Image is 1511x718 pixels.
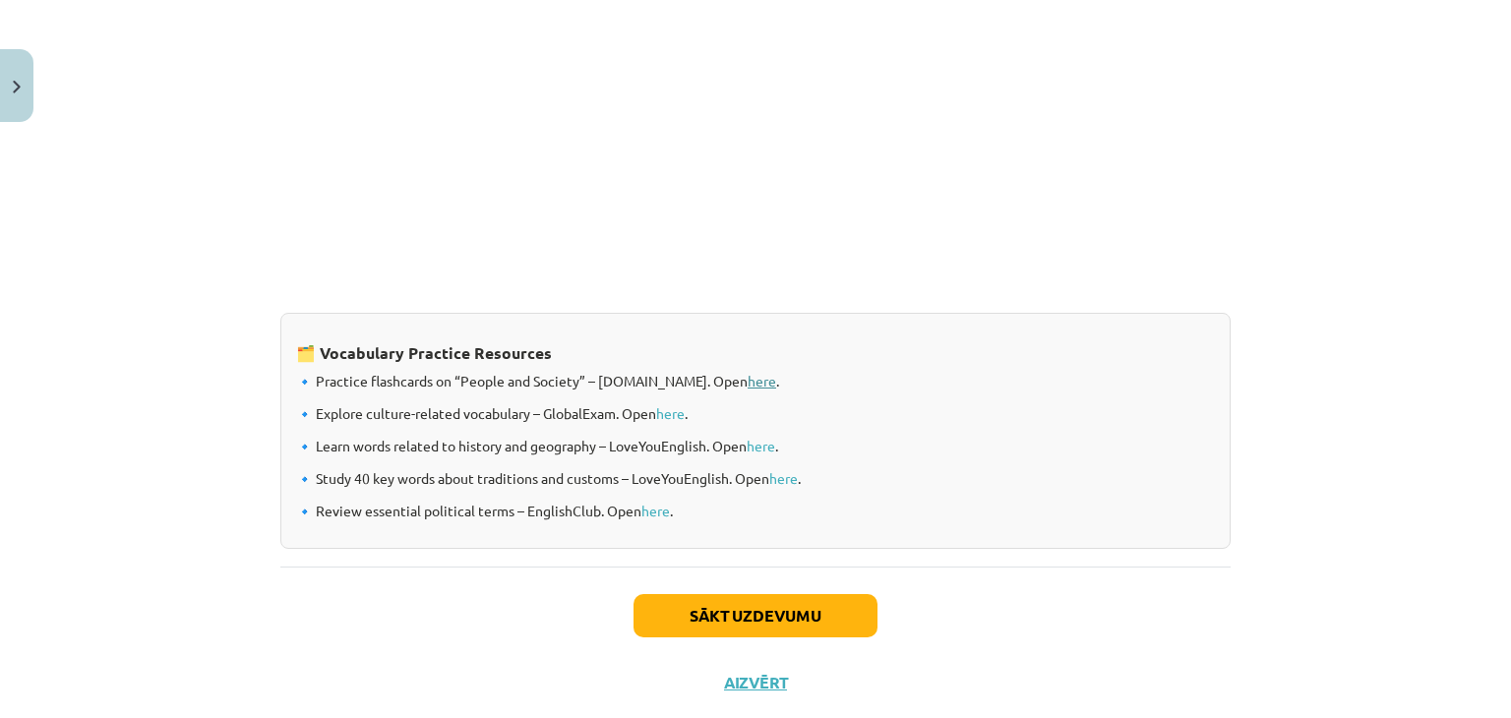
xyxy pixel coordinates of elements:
[718,673,793,692] button: Aizvērt
[13,81,21,93] img: icon-close-lesson-0947bae3869378f0d4975bcd49f059093ad1ed9edebbc8119c70593378902aed.svg
[748,372,776,389] a: here
[656,404,685,422] a: here
[296,468,1215,489] p: 🔹 Study 40 key words about traditions and customs – LoveYouEnglish. Open .
[296,436,1215,456] p: 🔹 Learn words related to history and geography – LoveYouEnglish. Open .
[769,469,798,487] a: here
[296,342,552,363] strong: 🗂️ Vocabulary Practice Resources
[296,403,1215,424] p: 🔹 Explore culture-related vocabulary – GlobalExam. Open .
[641,502,670,519] a: here
[296,501,1215,521] p: 🔹 Review essential political terms – EnglishClub. Open .
[634,594,877,637] button: Sākt uzdevumu
[296,371,1215,391] p: 🔹 Practice flashcards on “People and Society” – [DOMAIN_NAME]. Open .
[747,437,775,454] a: here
